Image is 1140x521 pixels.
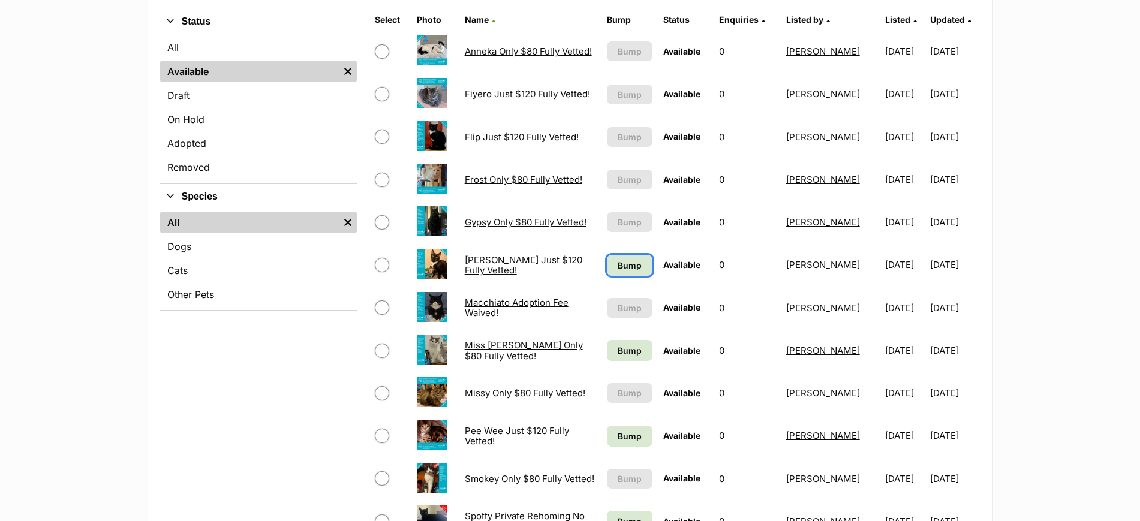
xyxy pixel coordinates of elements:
[930,14,965,25] span: Updated
[714,458,780,499] td: 0
[465,174,582,185] a: Frost Only $80 Fully Vetted!
[663,473,700,483] span: Available
[607,469,652,489] button: Bump
[786,430,860,441] a: [PERSON_NAME]
[663,430,700,441] span: Available
[160,212,339,233] a: All
[160,156,357,178] a: Removed
[160,284,357,305] a: Other Pets
[160,34,357,183] div: Status
[160,14,357,29] button: Status
[930,330,979,371] td: [DATE]
[618,430,642,442] span: Bump
[714,415,780,456] td: 0
[885,14,910,25] span: Listed
[786,387,860,399] a: [PERSON_NAME]
[930,31,979,72] td: [DATE]
[663,260,700,270] span: Available
[930,116,979,158] td: [DATE]
[930,372,979,414] td: [DATE]
[618,302,642,314] span: Bump
[465,339,583,361] a: Miss [PERSON_NAME] Only $80 Fully Vetted!
[663,217,700,227] span: Available
[618,216,642,228] span: Bump
[714,330,780,371] td: 0
[880,201,929,243] td: [DATE]
[714,201,780,243] td: 0
[465,254,582,276] a: [PERSON_NAME] Just $120 Fully Vetted!
[160,109,357,130] a: On Hold
[607,383,652,403] button: Bump
[465,216,586,228] a: Gypsy Only $80 Fully Vetted!
[160,236,357,257] a: Dogs
[465,46,592,57] a: Anneka Only $80 Fully Vetted!
[412,10,459,29] th: Photo
[465,14,495,25] a: Name
[618,344,642,357] span: Bump
[618,131,642,143] span: Bump
[465,473,594,484] a: Smokey Only $80 Fully Vetted!
[618,387,642,399] span: Bump
[607,170,652,189] button: Bump
[786,302,860,314] a: [PERSON_NAME]
[618,259,642,272] span: Bump
[465,387,585,399] a: Missy Only $80 Fully Vetted!
[714,31,780,72] td: 0
[880,244,929,285] td: [DATE]
[339,212,357,233] a: Remove filter
[160,209,357,310] div: Species
[880,330,929,371] td: [DATE]
[930,415,979,456] td: [DATE]
[618,472,642,485] span: Bump
[607,127,652,147] button: Bump
[786,46,860,57] a: [PERSON_NAME]
[160,132,357,154] a: Adopted
[786,473,860,484] a: [PERSON_NAME]
[786,14,830,25] a: Listed by
[714,73,780,115] td: 0
[607,340,652,361] a: Bump
[880,372,929,414] td: [DATE]
[930,201,979,243] td: [DATE]
[663,345,700,356] span: Available
[607,255,652,276] a: Bump
[160,37,357,58] a: All
[607,41,652,61] button: Bump
[786,216,860,228] a: [PERSON_NAME]
[465,425,569,447] a: Pee Wee Just $120 Fully Vetted!
[663,46,700,56] span: Available
[786,174,860,185] a: [PERSON_NAME]
[370,10,411,29] th: Select
[160,260,357,281] a: Cats
[607,298,652,318] button: Bump
[786,88,860,100] a: [PERSON_NAME]
[663,89,700,99] span: Available
[885,14,917,25] a: Listed
[465,297,569,318] a: Macchiato Adoption Fee Waived!
[465,131,579,143] a: Flip Just $120 Fully Vetted!
[880,159,929,200] td: [DATE]
[618,88,642,101] span: Bump
[880,458,929,499] td: [DATE]
[880,287,929,329] td: [DATE]
[714,116,780,158] td: 0
[930,244,979,285] td: [DATE]
[417,206,447,236] img: Gypsy Only $80 Fully Vetted!
[663,388,700,398] span: Available
[663,131,700,141] span: Available
[417,164,447,194] img: Frost Only $80 Fully Vetted!
[607,426,652,447] a: Bump
[714,287,780,329] td: 0
[618,173,642,186] span: Bump
[714,159,780,200] td: 0
[465,88,590,100] a: Fiyero Just $120 Fully Vetted!
[880,73,929,115] td: [DATE]
[339,61,357,82] a: Remove filter
[930,14,971,25] a: Updated
[786,14,823,25] span: Listed by
[880,415,929,456] td: [DATE]
[786,345,860,356] a: [PERSON_NAME]
[618,45,642,58] span: Bump
[160,61,339,82] a: Available
[930,287,979,329] td: [DATE]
